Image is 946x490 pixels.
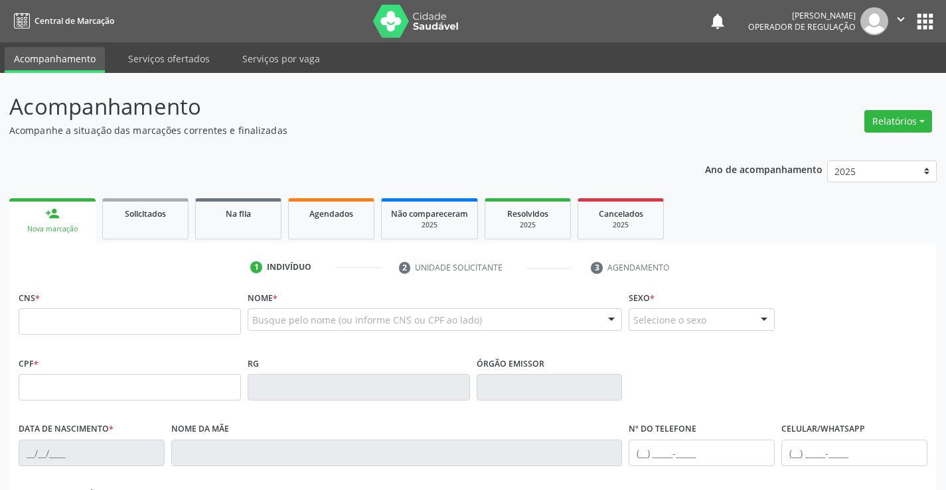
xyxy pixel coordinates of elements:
div: person_add [45,206,60,221]
div: 2025 [588,220,654,230]
div: 1 [250,261,262,273]
span: Busque pelo nome (ou informe CNS ou CPF ao lado) [252,313,482,327]
label: Data de nascimento [19,419,114,440]
button:  [888,7,913,35]
a: Serviços por vaga [233,47,329,70]
div: Indivíduo [267,261,311,273]
button: notifications [708,12,727,31]
a: Serviços ofertados [119,47,219,70]
label: Nº do Telefone [629,419,696,440]
img: img [860,7,888,35]
label: Celular/WhatsApp [781,419,865,440]
span: Solicitados [125,208,166,219]
input: __/__/____ [19,440,165,466]
input: (__) _____-_____ [781,440,927,466]
label: CPF [19,353,39,374]
span: Não compareceram [391,208,468,219]
input: (__) _____-_____ [629,440,775,466]
a: Central de Marcação [9,10,114,32]
p: Acompanhe a situação das marcações correntes e finalizadas [9,123,659,137]
div: [PERSON_NAME] [748,10,856,21]
span: Selecione o sexo [633,313,706,327]
label: RG [248,353,259,374]
a: Acompanhamento [5,47,105,73]
span: Resolvidos [507,208,548,219]
div: 2025 [391,220,468,230]
span: Agendados [309,208,353,219]
button: apps [913,10,937,33]
span: Central de Marcação [35,15,114,27]
label: CNS [19,288,40,308]
span: Operador de regulação [748,21,856,32]
label: Órgão emissor [477,353,544,374]
i:  [894,12,908,27]
button: Relatórios [864,110,932,133]
span: Na fila [226,208,251,219]
label: Nome [248,288,277,308]
label: Nome da mãe [171,419,229,440]
span: Cancelados [599,208,643,219]
label: Sexo [629,288,655,308]
p: Acompanhamento [9,90,659,123]
div: 2025 [495,220,561,230]
div: Nova marcação [19,224,86,234]
p: Ano de acompanhamento [705,160,823,177]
